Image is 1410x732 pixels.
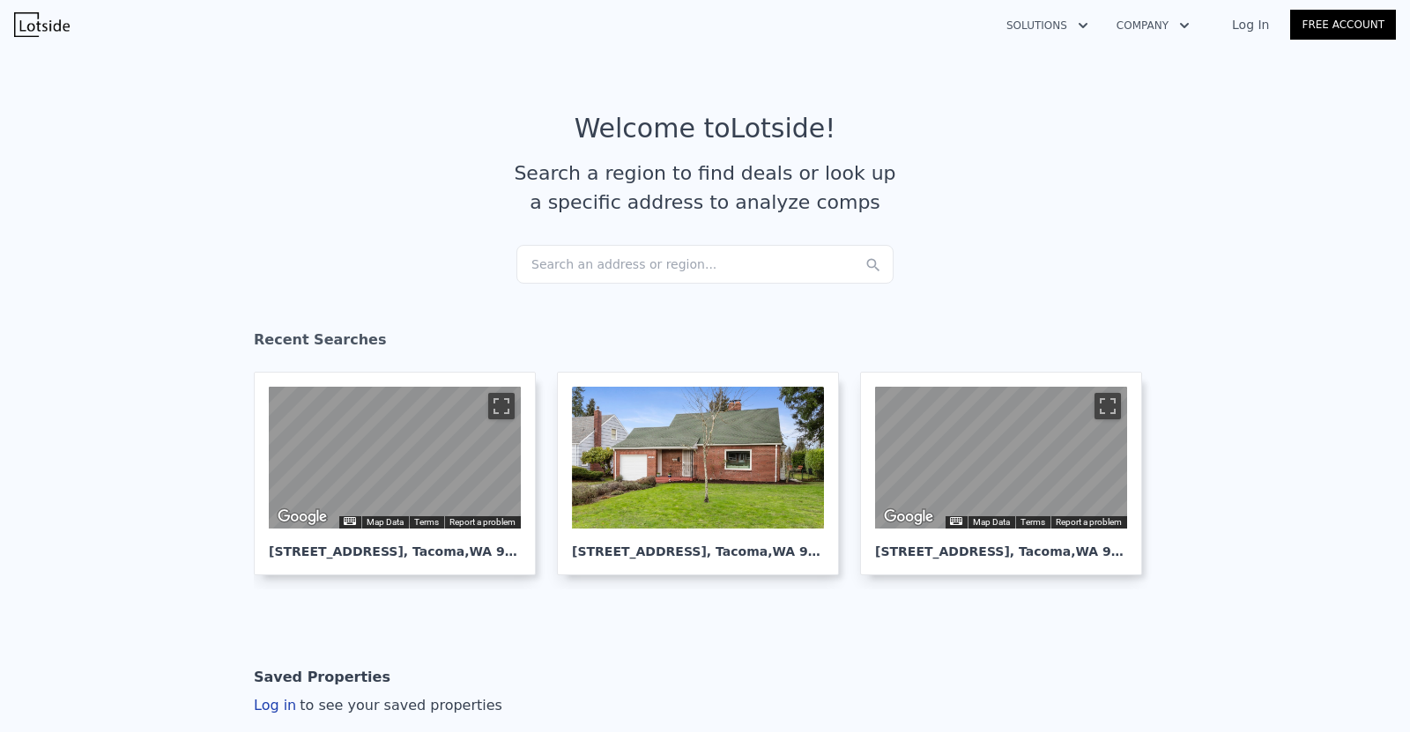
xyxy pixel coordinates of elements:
img: Google [273,506,331,529]
span: , WA 98406 [464,544,539,558]
div: Street View [875,387,1127,529]
div: Saved Properties [254,660,390,695]
div: [STREET_ADDRESS] , Tacoma [875,529,1127,560]
button: Toggle fullscreen view [488,393,515,419]
img: Lotside [14,12,70,37]
a: Report a problem [449,517,516,527]
a: [STREET_ADDRESS], Tacoma,WA 98406 [557,372,853,575]
button: Company [1102,10,1204,41]
button: Map Data [367,516,404,529]
a: Open this area in Google Maps (opens a new window) [273,506,331,529]
a: Report a problem [1056,517,1122,527]
span: , WA 98406 [768,544,842,558]
button: Keyboard shortcuts [344,517,356,525]
a: Map [STREET_ADDRESS], Tacoma,WA 98409 [860,372,1156,575]
div: Map [269,387,521,529]
a: Open this area in Google Maps (opens a new window) [879,506,938,529]
a: Log In [1211,16,1290,33]
span: , WA 98409 [1071,544,1146,558]
div: Search a region to find deals or look up a specific address to analyze comps [508,159,902,217]
a: Terms (opens in new tab) [1020,517,1045,527]
img: Google [879,506,938,529]
a: Map [STREET_ADDRESS], Tacoma,WA 98406 [254,372,550,575]
div: Log in [254,695,502,716]
a: Free Account [1290,10,1396,40]
div: Recent Searches [254,315,1156,372]
div: [STREET_ADDRESS] , Tacoma [269,529,521,560]
div: Map [875,387,1127,529]
button: Map Data [973,516,1010,529]
button: Keyboard shortcuts [950,517,962,525]
div: [STREET_ADDRESS] , Tacoma [572,529,824,560]
a: Terms (opens in new tab) [414,517,439,527]
div: Search an address or region... [516,245,894,284]
div: Street View [269,387,521,529]
div: Welcome to Lotside ! [575,113,836,144]
button: Toggle fullscreen view [1095,393,1121,419]
button: Solutions [992,10,1102,41]
span: to see your saved properties [296,697,502,714]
